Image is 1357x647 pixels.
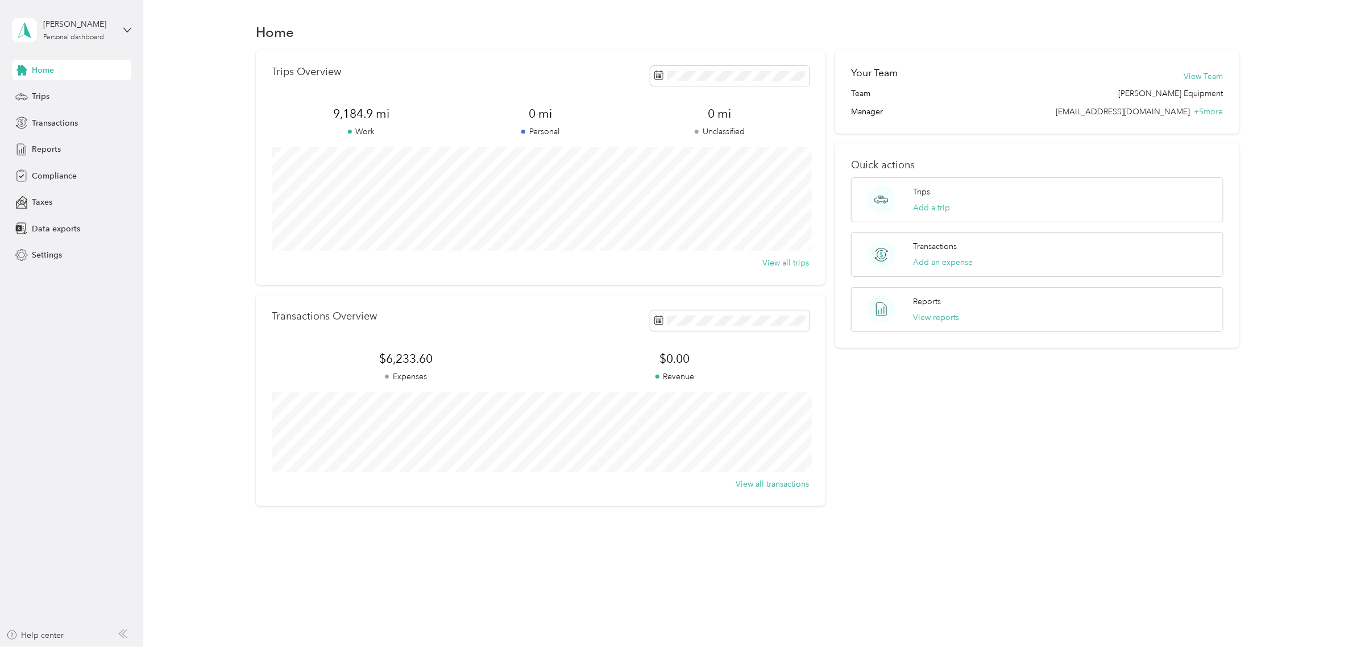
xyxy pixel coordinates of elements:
[630,126,809,138] p: Unclassified
[914,240,957,252] p: Transactions
[541,371,810,383] p: Revenue
[763,257,810,269] button: View all trips
[851,66,898,80] h2: Your Team
[736,478,810,490] button: View all transactions
[272,351,541,367] span: $6,233.60
[1056,107,1190,117] span: [EMAIL_ADDRESS][DOMAIN_NAME]
[914,256,973,268] button: Add an expense
[272,310,377,322] p: Transactions Overview
[630,106,809,122] span: 0 mi
[451,126,630,138] p: Personal
[32,143,61,155] span: Reports
[914,312,960,323] button: View reports
[851,159,1223,171] p: Quick actions
[256,26,294,38] h1: Home
[32,64,54,76] span: Home
[851,106,883,118] span: Manager
[541,351,810,367] span: $0.00
[1293,583,1357,647] iframe: Everlance-gr Chat Button Frame
[32,196,52,208] span: Taxes
[43,34,104,41] div: Personal dashboard
[272,371,541,383] p: Expenses
[1119,88,1223,99] span: [PERSON_NAME] Equipment
[32,249,62,261] span: Settings
[1194,107,1223,117] span: + 5 more
[272,126,451,138] p: Work
[914,202,951,214] button: Add a trip
[914,186,931,198] p: Trips
[272,106,451,122] span: 9,184.9 mi
[6,629,64,641] button: Help center
[914,296,941,308] p: Reports
[851,88,870,99] span: Team
[32,90,49,102] span: Trips
[32,170,77,182] span: Compliance
[32,223,80,235] span: Data exports
[272,66,341,78] p: Trips Overview
[451,106,630,122] span: 0 mi
[43,18,114,30] div: [PERSON_NAME]
[32,117,78,129] span: Transactions
[1184,70,1223,82] button: View Team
